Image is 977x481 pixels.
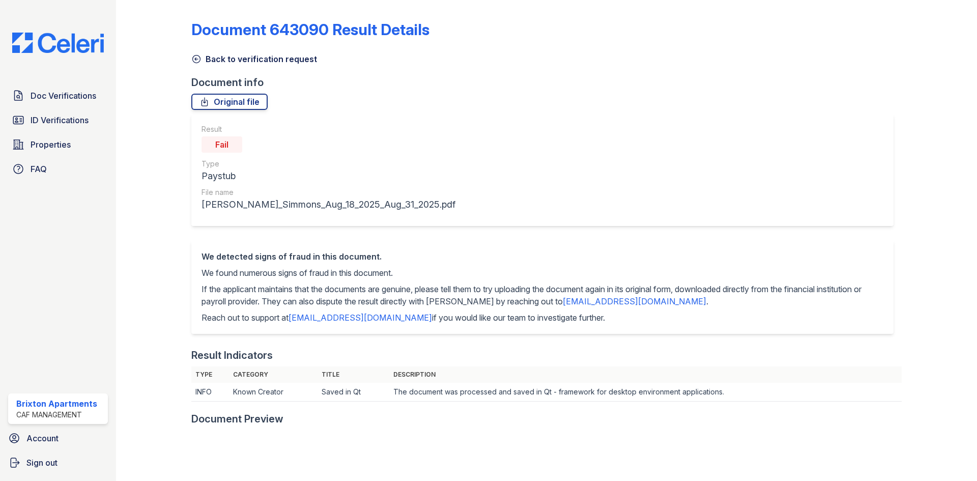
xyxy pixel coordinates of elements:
div: [PERSON_NAME]_Simmons_Aug_18_2025_Aug_31_2025.pdf [202,197,455,212]
div: CAF Management [16,410,97,420]
div: Fail [202,136,242,153]
th: Description [389,366,902,383]
a: Properties [8,134,108,155]
div: Brixton Apartments [16,398,97,410]
p: We found numerous signs of fraud in this document. [202,267,883,279]
img: CE_Logo_Blue-a8612792a0a2168367f1c8372b55b34899dd931a85d93a1a3d3e32e68fde9ad4.png [4,33,112,53]
span: Doc Verifications [31,90,96,102]
th: Title [318,366,389,383]
div: Paystub [202,169,455,183]
div: Result Indicators [191,348,273,362]
span: Account [26,432,59,444]
p: Reach out to support at if you would like our team to investigate further. [202,312,883,324]
div: Result [202,124,455,134]
span: FAQ [31,163,47,175]
div: Document Preview [191,412,283,426]
div: Document info [191,75,902,90]
td: Saved in Qt [318,383,389,402]
span: Properties [31,138,71,151]
a: Doc Verifications [8,86,108,106]
th: Type [191,366,229,383]
a: FAQ [8,159,108,179]
div: Type [202,159,455,169]
p: If the applicant maintains that the documents are genuine, please tell them to try uploading the ... [202,283,883,307]
a: Sign out [4,452,112,473]
td: Known Creator [229,383,318,402]
th: Category [229,366,318,383]
a: Account [4,428,112,448]
td: INFO [191,383,229,402]
a: Back to verification request [191,53,317,65]
span: . [706,296,708,306]
a: Original file [191,94,268,110]
td: The document was processed and saved in Qt - framework for desktop environment applications. [389,383,902,402]
span: Sign out [26,457,58,469]
div: File name [202,187,455,197]
a: [EMAIL_ADDRESS][DOMAIN_NAME] [563,296,706,306]
a: ID Verifications [8,110,108,130]
a: Document 643090 Result Details [191,20,429,39]
div: We detected signs of fraud in this document. [202,250,883,263]
span: ID Verifications [31,114,89,126]
a: [EMAIL_ADDRESS][DOMAIN_NAME] [289,313,432,323]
